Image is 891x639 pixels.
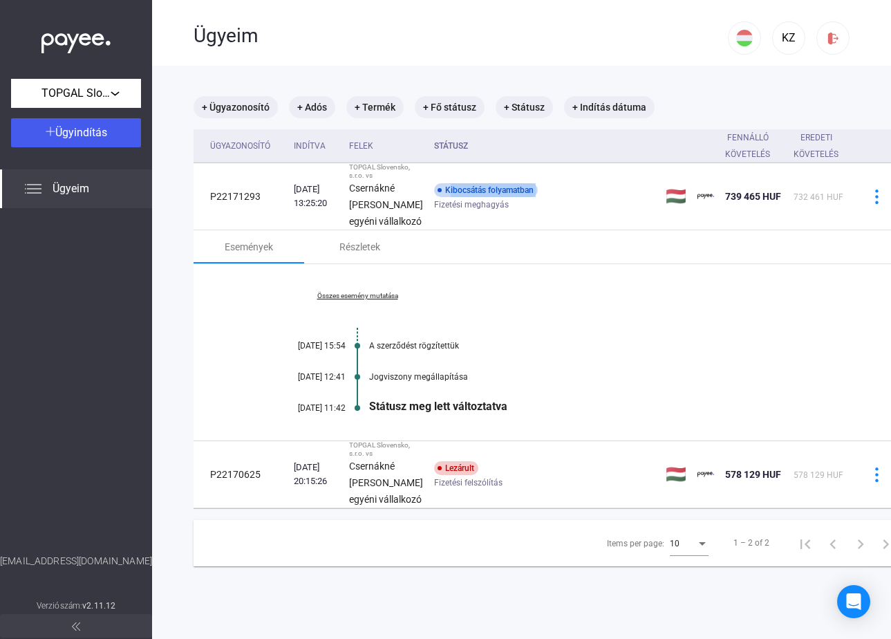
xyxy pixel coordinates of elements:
img: logout-red [826,31,841,46]
td: 🇭🇺 [660,163,692,230]
button: KZ [772,21,805,55]
mat-select: Items per page: [670,535,709,551]
button: more-blue [862,460,891,489]
div: Items per page: [607,535,664,552]
div: A szerződést rögzítettük [369,341,838,351]
span: 739 465 HUF [725,191,781,202]
button: more-blue [862,182,891,211]
td: P22171293 [194,163,288,230]
img: payee-logo [697,466,714,483]
button: First page [791,529,819,557]
button: logout-red [816,21,850,55]
div: TOPGAL Slovensko, s.r.o. vs [349,163,423,180]
strong: Csernákné [PERSON_NAME] egyéni vállalkozó [349,183,423,227]
span: Ügyindítás [55,126,107,139]
mat-chip: + Fő státusz [415,96,485,118]
div: Eredeti követelés [794,129,851,163]
img: HU [736,30,753,46]
div: 1 – 2 of 2 [733,535,769,551]
div: Ügyazonosító [210,138,270,154]
a: Összes esemény mutatása [263,292,452,300]
img: plus-white.svg [46,127,55,136]
span: TOPGAL Slovensko, s.r.o. [41,85,111,102]
span: Ügyeim [53,180,89,197]
div: Események [225,239,273,255]
button: TOPGAL Slovensko, s.r.o. [11,79,141,108]
span: Fizetési felszólítás [434,474,503,491]
div: [DATE] 20:15:26 [294,461,338,488]
img: arrow-double-left-grey.svg [72,622,80,631]
img: white-payee-white-dot.svg [41,26,111,54]
div: Indítva [294,138,326,154]
button: Previous page [819,529,847,557]
th: Státusz [429,129,660,163]
mat-chip: + Státusz [496,96,553,118]
div: Eredeti követelés [794,129,838,163]
button: Ügyindítás [11,118,141,147]
mat-chip: + Termék [346,96,404,118]
mat-chip: + Adós [289,96,335,118]
div: Részletek [339,239,380,255]
img: more-blue [870,189,884,204]
strong: v2.11.12 [82,601,115,611]
div: Felek [349,138,373,154]
td: 🇭🇺 [660,441,692,508]
span: 732 461 HUF [794,192,843,202]
div: Open Intercom Messenger [837,585,870,618]
div: Lezárult [434,461,478,475]
div: Ügyazonosító [210,138,283,154]
div: Felek [349,138,423,154]
span: 578 129 HUF [725,469,781,480]
div: Kibocsátás folyamatban [434,183,538,197]
strong: Csernákné [PERSON_NAME] egyéni vállalkozó [349,461,423,505]
img: payee-logo [697,188,714,205]
button: HU [728,21,761,55]
td: P22170625 [194,441,288,508]
div: TOPGAL Slovensko, s.r.o. vs [349,441,423,458]
div: KZ [777,30,800,46]
div: [DATE] 12:41 [263,372,346,382]
img: more-blue [870,467,884,482]
button: Next page [847,529,874,557]
div: Fennálló követelés [725,129,782,163]
span: 10 [670,539,679,548]
div: Jogviszony megállapítása [369,372,838,382]
img: list.svg [25,180,41,197]
div: Ügyeim [194,24,728,48]
div: [DATE] 13:25:20 [294,183,338,210]
mat-chip: + Indítás dátuma [564,96,655,118]
div: Státusz meg lett változtatva [369,400,838,413]
mat-chip: + Ügyazonosító [194,96,278,118]
span: Fizetési meghagyás [434,196,509,213]
div: Fennálló követelés [725,129,770,163]
div: [DATE] 11:42 [263,403,346,413]
div: Indítva [294,138,338,154]
div: [DATE] 15:54 [263,341,346,351]
span: 578 129 HUF [794,470,843,480]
